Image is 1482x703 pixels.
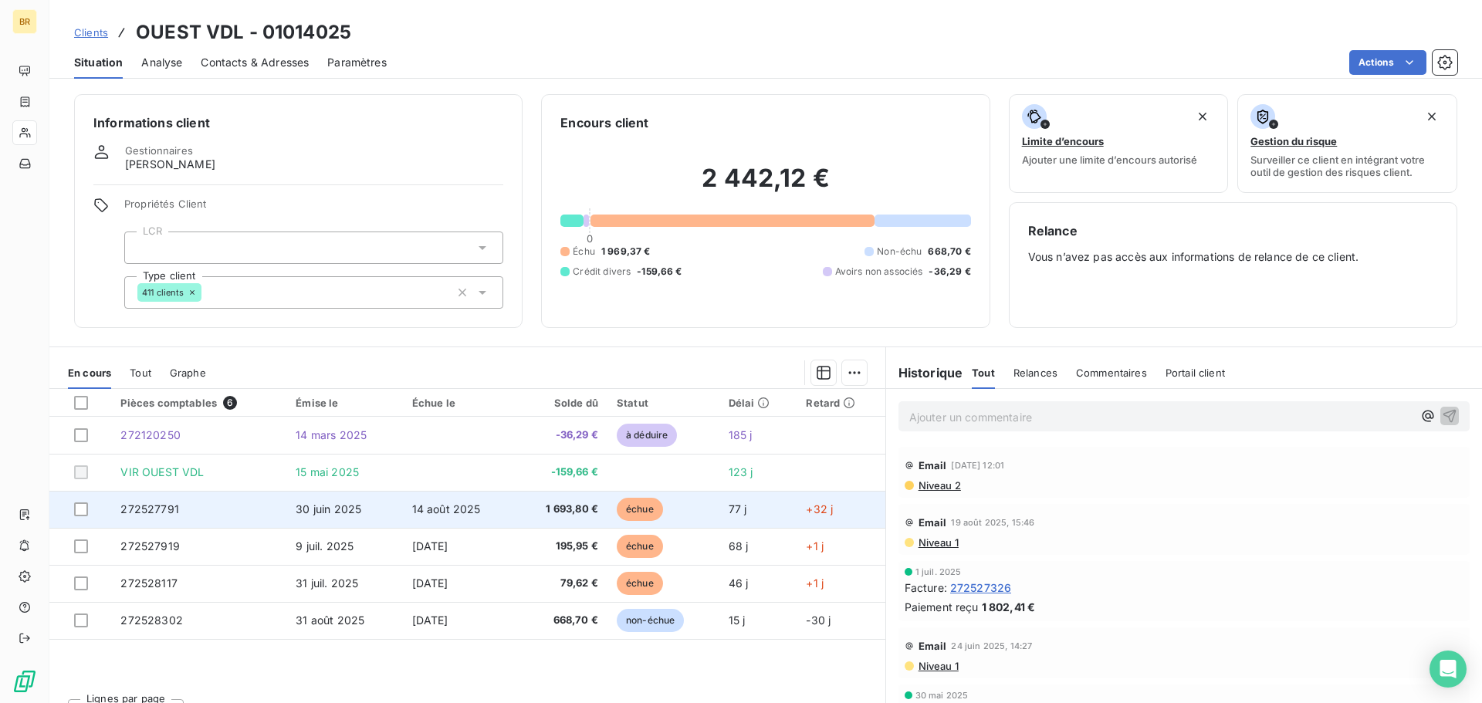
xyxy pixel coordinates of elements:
[729,539,749,553] span: 68 j
[915,567,962,576] span: 1 juil. 2025
[617,397,710,409] div: Statut
[296,502,361,515] span: 30 juin 2025
[806,397,875,409] div: Retard
[12,9,37,34] div: BR
[905,580,947,596] span: Facture :
[915,691,969,700] span: 30 mai 2025
[1076,367,1147,379] span: Commentaires
[982,599,1036,615] span: 1 802,41 €
[601,245,651,259] span: 1 969,37 €
[120,539,179,553] span: 272527919
[525,428,598,443] span: -36,29 €
[1028,221,1438,309] div: Vous n’avez pas accès aux informations de relance de ce client.
[12,669,37,694] img: Logo LeanPay
[296,539,354,553] span: 9 juil. 2025
[525,502,598,517] span: 1 693,80 €
[120,502,178,515] span: 272527791
[729,576,749,590] span: 46 j
[917,479,961,492] span: Niveau 2
[1009,94,1229,193] button: Limite d’encoursAjouter une limite d’encours autorisé
[1250,154,1444,178] span: Surveiller ce client en intégrant votre outil de gestion des risques client.
[525,397,598,409] div: Solde dû
[525,613,598,628] span: 668,70 €
[1430,651,1467,688] div: Open Intercom Messenger
[1250,135,1337,147] span: Gestion du risque
[877,245,922,259] span: Non-échu
[1022,154,1197,166] span: Ajouter une limite d’encours autorisé
[525,465,598,480] span: -159,66 €
[835,265,923,279] span: Avoirs non associés
[125,144,193,157] span: Gestionnaires
[296,576,358,590] span: 31 juil. 2025
[617,609,684,632] span: non-échue
[93,113,503,132] h6: Informations client
[124,198,503,219] span: Propriétés Client
[136,19,351,46] h3: OUEST VDL - 01014025
[919,640,947,652] span: Email
[74,26,108,39] span: Clients
[806,539,824,553] span: +1 j
[120,396,277,410] div: Pièces comptables
[412,397,506,409] div: Échue le
[68,367,111,379] span: En cours
[170,367,206,379] span: Graphe
[929,265,970,279] span: -36,29 €
[617,424,677,447] span: à déduire
[120,613,182,627] span: 272528302
[729,465,753,478] span: 123 j
[950,580,1011,596] span: 272527326
[806,502,833,515] span: +32 j
[130,367,151,379] span: Tout
[806,576,824,590] span: +1 j
[74,25,108,40] a: Clients
[327,55,387,70] span: Paramètres
[587,232,593,245] span: 0
[917,536,959,549] span: Niveau 1
[928,245,970,259] span: 668,70 €
[141,55,182,70] span: Analyse
[296,397,393,409] div: Émise le
[412,576,448,590] span: [DATE]
[1022,135,1104,147] span: Limite d’encours
[729,397,788,409] div: Délai
[806,613,831,627] span: -30 j
[886,363,963,382] h6: Historique
[137,241,150,255] input: Ajouter une valeur
[120,428,180,441] span: 272120250
[917,660,959,672] span: Niveau 1
[729,613,746,627] span: 15 j
[919,459,947,471] span: Email
[412,539,448,553] span: [DATE]
[573,245,595,259] span: Échu
[1013,367,1057,379] span: Relances
[617,535,663,558] span: échue
[919,516,947,529] span: Email
[560,113,648,132] h6: Encours client
[972,367,995,379] span: Tout
[120,576,177,590] span: 272528117
[120,465,204,478] span: VIR OUEST VDL
[142,288,184,297] span: 411 clients
[617,572,663,595] span: échue
[905,599,979,615] span: Paiement reçu
[951,461,1004,470] span: [DATE] 12:01
[296,465,359,478] span: 15 mai 2025
[296,428,367,441] span: 14 mars 2025
[573,265,631,279] span: Crédit divers
[1237,94,1457,193] button: Gestion du risqueSurveiller ce client en intégrant votre outil de gestion des risques client.
[951,518,1034,527] span: 19 août 2025, 15:46
[1166,367,1225,379] span: Portail client
[201,286,214,299] input: Ajouter une valeur
[637,265,682,279] span: -159,66 €
[74,55,123,70] span: Situation
[729,502,747,515] span: 77 j
[525,576,598,591] span: 79,62 €
[1349,50,1426,75] button: Actions
[525,539,598,554] span: 195,95 €
[1028,221,1438,240] h6: Relance
[729,428,753,441] span: 185 j
[412,502,481,515] span: 14 août 2025
[223,396,237,410] span: 6
[412,613,448,627] span: [DATE]
[560,163,970,209] h2: 2 442,12 €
